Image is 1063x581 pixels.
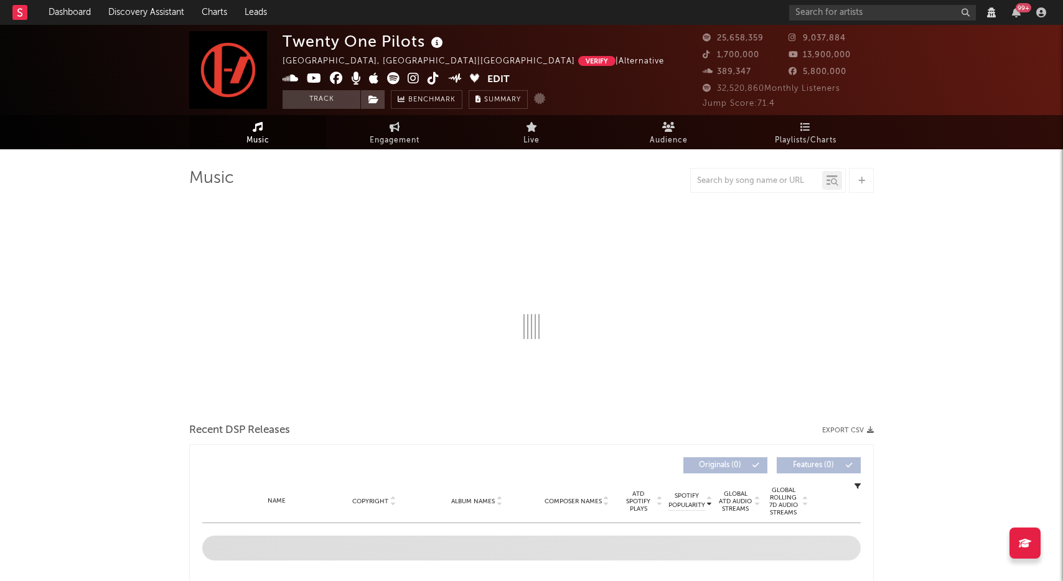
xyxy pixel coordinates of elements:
[370,133,419,148] span: Engagement
[469,90,528,109] button: Summary
[737,115,874,149] a: Playlists/Charts
[545,498,602,505] span: Composer Names
[703,51,759,59] span: 1,700,000
[691,176,822,186] input: Search by song name or URL
[484,96,521,103] span: Summary
[703,68,751,76] span: 389,347
[822,427,874,434] button: Export CSV
[283,90,360,109] button: Track
[189,115,326,149] a: Music
[785,462,842,469] span: Features ( 0 )
[683,457,767,473] button: Originals(0)
[326,115,463,149] a: Engagement
[789,5,976,21] input: Search for artists
[189,423,290,438] span: Recent DSP Releases
[1016,3,1031,12] div: 99 +
[775,133,836,148] span: Playlists/Charts
[650,133,688,148] span: Audience
[789,68,846,76] span: 5,800,000
[463,115,600,149] a: Live
[487,72,510,88] button: Edit
[622,490,655,513] span: ATD Spotify Plays
[227,496,327,506] div: Name
[766,486,800,516] span: Global Rolling 7D Audio Streams
[451,498,495,505] span: Album Names
[668,491,705,510] span: Spotify Popularity
[246,133,269,148] span: Music
[523,133,540,148] span: Live
[1012,7,1021,17] button: 99+
[283,54,693,69] div: [GEOGRAPHIC_DATA], [GEOGRAPHIC_DATA] | [GEOGRAPHIC_DATA] | Alternative
[789,34,846,42] span: 9,037,884
[789,51,851,59] span: 13,900,000
[408,93,456,108] span: Benchmark
[777,457,861,473] button: Features(0)
[600,115,737,149] a: Audience
[283,31,446,52] div: Twenty One Pilots
[691,462,749,469] span: Originals ( 0 )
[703,85,840,93] span: 32,520,860 Monthly Listeners
[578,56,616,66] button: Verify
[718,490,752,513] span: Global ATD Audio Streams
[703,100,775,108] span: Jump Score: 71.4
[703,34,764,42] span: 25,658,359
[391,90,462,109] a: Benchmark
[352,498,388,505] span: Copyright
